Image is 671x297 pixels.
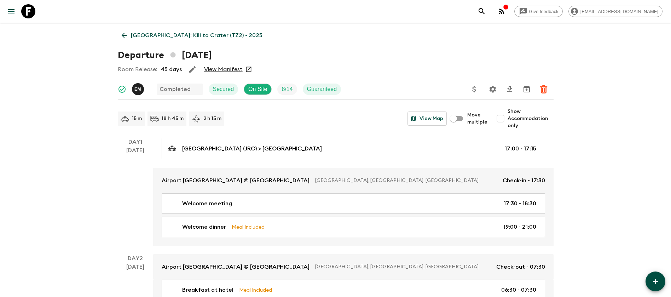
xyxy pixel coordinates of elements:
button: menu [4,4,18,18]
a: Welcome meeting17:30 - 18:30 [162,193,545,214]
p: 17:00 - 17:15 [505,144,536,153]
span: Emanuel Munisi [132,85,145,91]
p: [GEOGRAPHIC_DATA], [GEOGRAPHIC_DATA], [GEOGRAPHIC_DATA] [315,177,497,184]
p: Welcome meeting [182,199,232,208]
div: Trip Fill [277,84,297,95]
p: Check-in - 17:30 [503,176,545,185]
span: Move multiple [467,112,488,126]
a: Give feedback [514,6,563,17]
p: Airport [GEOGRAPHIC_DATA] @ [GEOGRAPHIC_DATA] [162,263,310,271]
span: Show Accommodation only [508,108,554,129]
p: 06:30 - 07:30 [501,286,536,294]
span: Give feedback [525,9,562,14]
p: Meal Included [232,223,265,231]
p: 19:00 - 21:00 [503,223,536,231]
p: Completed [160,85,191,93]
p: 2 h 15 m [203,115,221,122]
a: View Manifest [204,66,243,73]
svg: Synced Successfully [118,85,126,93]
p: Day 2 [118,254,153,263]
button: Archive (Completed, Cancelled or Unsynced Departures only) [520,82,534,96]
p: 45 days [161,65,182,74]
a: [GEOGRAPHIC_DATA]: Kili to Crater (TZ2) • 2025 [118,28,266,42]
p: Check-out - 07:30 [496,263,545,271]
a: [GEOGRAPHIC_DATA] (JRO) > [GEOGRAPHIC_DATA]17:00 - 17:15 [162,138,545,159]
p: [GEOGRAPHIC_DATA], [GEOGRAPHIC_DATA], [GEOGRAPHIC_DATA] [315,263,491,270]
p: Day 1 [118,138,153,146]
p: 8 / 14 [282,85,293,93]
p: [GEOGRAPHIC_DATA]: Kili to Crater (TZ2) • 2025 [131,31,262,40]
div: [DATE] [126,146,144,246]
div: On Site [244,84,272,95]
p: 15 m [132,115,142,122]
button: search adventures [475,4,489,18]
div: Secured [209,84,238,95]
button: View Map [407,112,447,126]
p: Airport [GEOGRAPHIC_DATA] @ [GEOGRAPHIC_DATA] [162,176,310,185]
h1: Departure [DATE] [118,48,212,62]
a: Welcome dinnerMeal Included19:00 - 21:00 [162,217,545,237]
p: Secured [213,85,234,93]
p: On Site [248,85,267,93]
p: 17:30 - 18:30 [504,199,536,208]
a: Airport [GEOGRAPHIC_DATA] @ [GEOGRAPHIC_DATA][GEOGRAPHIC_DATA], [GEOGRAPHIC_DATA], [GEOGRAPHIC_DA... [153,254,554,280]
p: Guaranteed [307,85,337,93]
p: Welcome dinner [182,223,226,231]
button: Delete [537,82,551,96]
p: Meal Included [239,286,272,294]
span: [EMAIL_ADDRESS][DOMAIN_NAME] [577,9,662,14]
button: Settings [486,82,500,96]
p: 18 h 45 m [162,115,184,122]
a: Airport [GEOGRAPHIC_DATA] @ [GEOGRAPHIC_DATA][GEOGRAPHIC_DATA], [GEOGRAPHIC_DATA], [GEOGRAPHIC_DA... [153,168,554,193]
button: Download CSV [503,82,517,96]
button: Update Price, Early Bird Discount and Costs [467,82,481,96]
div: [EMAIL_ADDRESS][DOMAIN_NAME] [568,6,663,17]
p: [GEOGRAPHIC_DATA] (JRO) > [GEOGRAPHIC_DATA] [182,144,322,153]
p: Breakfast at hotel [182,286,233,294]
p: Room Release: [118,65,157,74]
